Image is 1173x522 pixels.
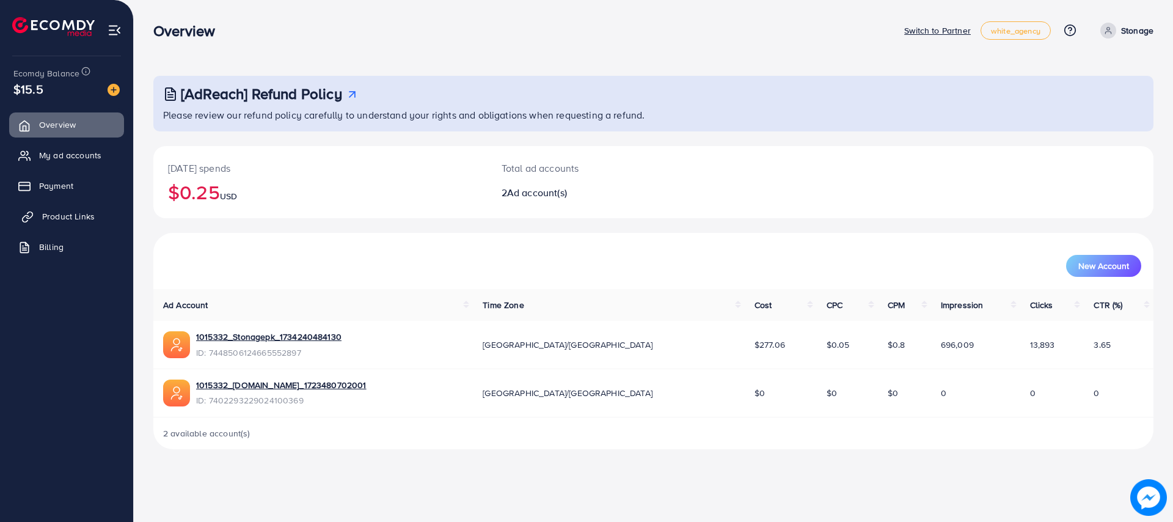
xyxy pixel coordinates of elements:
[163,331,190,358] img: ic-ads-acc.e4c84228.svg
[888,299,905,311] span: CPM
[502,161,722,175] p: Total ad accounts
[39,119,76,131] span: Overview
[827,387,837,399] span: $0
[991,27,1040,35] span: white_agency
[1094,387,1099,399] span: 0
[1121,23,1153,38] p: Stonage
[163,380,190,406] img: ic-ads-acc.e4c84228.svg
[163,108,1146,122] p: Please review our refund policy carefully to understand your rights and obligations when requesti...
[1030,387,1036,399] span: 0
[181,85,342,103] h3: [AdReach] Refund Policy
[196,347,342,359] span: ID: 7448506124665552897
[9,143,124,167] a: My ad accounts
[507,186,567,199] span: Ad account(s)
[502,187,722,199] h2: 2
[483,299,524,311] span: Time Zone
[941,387,946,399] span: 0
[1066,255,1141,277] button: New Account
[153,22,225,40] h3: Overview
[12,17,95,36] img: logo
[168,161,472,175] p: [DATE] spends
[163,427,250,439] span: 2 available account(s)
[39,149,101,161] span: My ad accounts
[827,299,842,311] span: CPC
[888,387,898,399] span: $0
[39,241,64,253] span: Billing
[981,21,1051,40] a: white_agency
[483,387,652,399] span: [GEOGRAPHIC_DATA]/[GEOGRAPHIC_DATA]
[39,180,73,192] span: Payment
[827,339,850,351] span: $0.05
[755,299,772,311] span: Cost
[9,112,124,137] a: Overview
[755,387,765,399] span: $0
[1094,339,1111,351] span: 3.65
[9,174,124,198] a: Payment
[196,379,367,391] a: 1015332_[DOMAIN_NAME]_1723480702001
[904,23,971,38] p: Switch to Partner
[108,23,122,37] img: menu
[888,339,905,351] span: $0.8
[941,299,984,311] span: Impression
[9,235,124,259] a: Billing
[1095,23,1153,39] a: Stonage
[168,180,472,204] h2: $0.25
[1078,262,1129,270] span: New Account
[108,84,120,96] img: image
[13,80,43,98] span: $15.5
[9,204,124,229] a: Product Links
[13,67,79,79] span: Ecomdy Balance
[1130,479,1167,516] img: image
[220,190,237,202] span: USD
[1094,299,1122,311] span: CTR (%)
[163,299,208,311] span: Ad Account
[1030,339,1055,351] span: 13,893
[941,339,974,351] span: 696,009
[196,394,367,406] span: ID: 7402293229024100369
[1030,299,1053,311] span: Clicks
[483,339,652,351] span: [GEOGRAPHIC_DATA]/[GEOGRAPHIC_DATA]
[42,210,95,222] span: Product Links
[196,331,342,343] a: 1015332_Stonagepk_1734240484130
[755,339,785,351] span: $277.06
